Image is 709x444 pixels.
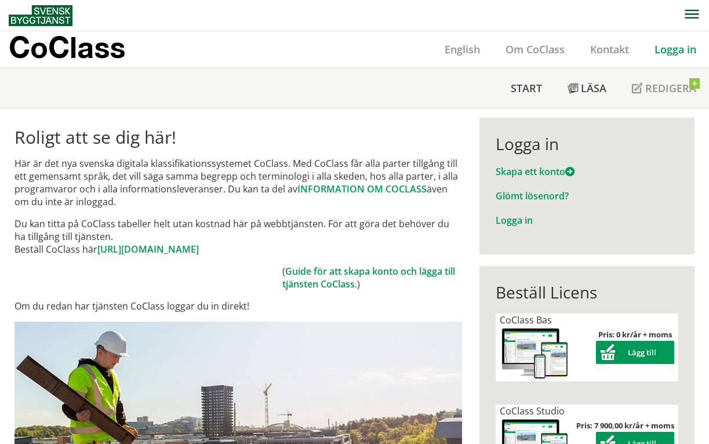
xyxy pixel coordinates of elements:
[598,329,672,340] strong: Pris: 0 kr/år + moms
[496,165,575,178] a: Skapa ett konto
[500,405,565,417] span: CoClass Studio
[596,341,674,364] button: Lägg till
[577,42,642,56] a: Kontakt
[496,190,569,202] a: Glömt lösenord?
[14,127,463,148] h1: Roligt att se dig här!
[14,157,463,208] p: Här är det nya svenska digitala klassifikationssystemet CoClass. Med CoClass får alla parter till...
[297,183,427,195] a: INFORMATION OM COCLASS
[496,214,533,227] a: Logga in
[14,300,463,312] p: Om du redan har tjänsten CoClass loggar du in direkt!
[432,42,493,56] a: English
[282,265,463,290] td: ( .)
[576,420,674,431] strong: Pris: 7 900,00 kr/år + moms
[498,68,555,108] a: Start
[14,217,463,256] p: Du kan titta på CoClass tabeller helt utan kostnad här på webbtjänsten. För att göra det behöver ...
[500,314,552,326] span: CoClass Bas
[493,42,577,56] a: Om CoClass
[500,326,570,381] img: coclass-license.jpg
[496,134,679,154] div: Logga in
[511,81,542,95] span: Start
[496,282,679,302] div: Beställ Licens
[97,243,199,256] a: [URL][DOMAIN_NAME]
[596,347,674,358] a: Lägg till
[9,41,125,54] p: CoClass
[9,31,150,67] a: CoClass
[642,42,709,56] a: Logga in
[555,68,619,108] a: Läsa
[9,5,72,26] img: Svensk Byggtjänst
[282,265,455,290] a: Guide för att skapa konto och lägga till tjänsten CoClass
[581,81,606,95] span: Läsa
